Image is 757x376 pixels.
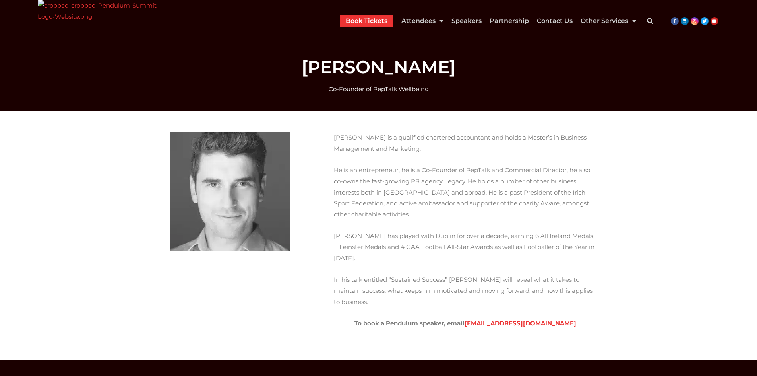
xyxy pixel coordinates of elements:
[401,15,443,27] a: Attendees
[354,320,576,327] strong: To book a Pendulum speaker, email
[346,15,387,27] a: Book Tickets
[537,15,573,27] a: Contact Us
[334,232,594,262] span: [PERSON_NAME] has played with Dublin for over a decade, earning 6 All Ireland Medals, 11 Leinster...
[334,166,590,218] span: He is an entrepreneur, he is a Co-Founder of PepTalk and Commercial Director, he also co-owns the...
[340,15,636,27] nav: Menu
[465,320,576,327] a: [EMAIL_ADDRESS][DOMAIN_NAME]
[334,276,593,306] span: In his talk entitled “Sustained Success” [PERSON_NAME] will reveal what it takes to maintain succ...
[156,58,601,76] h1: [PERSON_NAME]
[451,15,482,27] a: Speakers
[334,132,597,154] p: [PERSON_NAME] is a qualified chartered accountant and holds a Master’s in Business Management and...
[581,15,636,27] a: Other Services
[490,15,529,27] a: Partnership
[642,13,658,29] div: Search
[156,84,601,95] div: Co-Founder of PepTalk Wellbeing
